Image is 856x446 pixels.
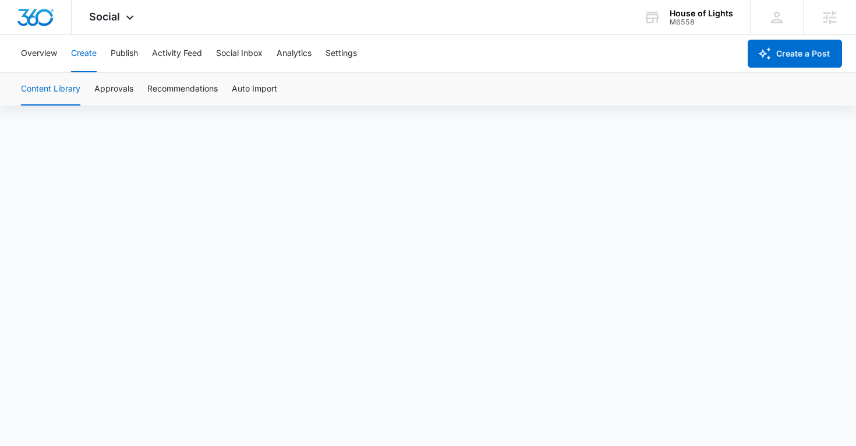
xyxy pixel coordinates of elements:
[152,35,202,72] button: Activity Feed
[277,35,312,72] button: Analytics
[326,35,357,72] button: Settings
[670,18,733,26] div: account id
[89,10,120,23] span: Social
[748,40,842,68] button: Create a Post
[71,35,97,72] button: Create
[232,73,277,106] button: Auto Import
[111,35,138,72] button: Publish
[21,73,80,106] button: Content Library
[147,73,218,106] button: Recommendations
[21,35,57,72] button: Overview
[670,9,733,18] div: account name
[94,73,133,106] button: Approvals
[216,35,263,72] button: Social Inbox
